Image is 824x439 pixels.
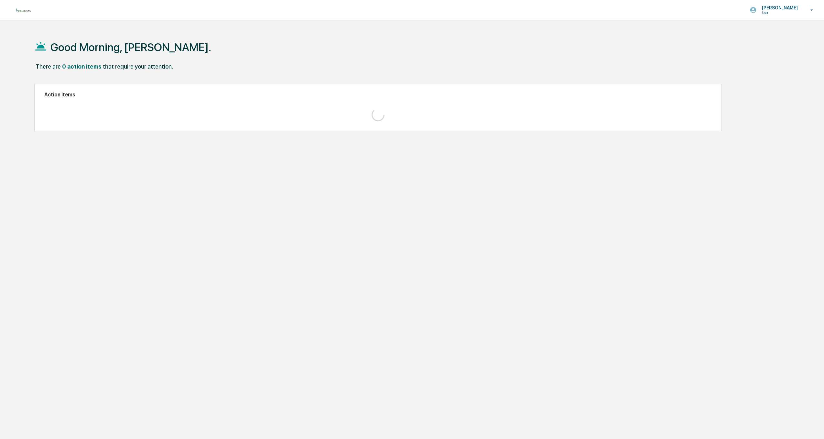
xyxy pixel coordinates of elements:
[50,41,211,54] h1: Good Morning, [PERSON_NAME].
[44,92,712,98] h2: Action Items
[36,63,61,70] div: There are
[62,63,102,70] div: 0 action items
[16,8,31,11] img: logo
[103,63,173,70] div: that require your attention.
[757,10,801,15] p: User
[757,5,801,10] p: [PERSON_NAME]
